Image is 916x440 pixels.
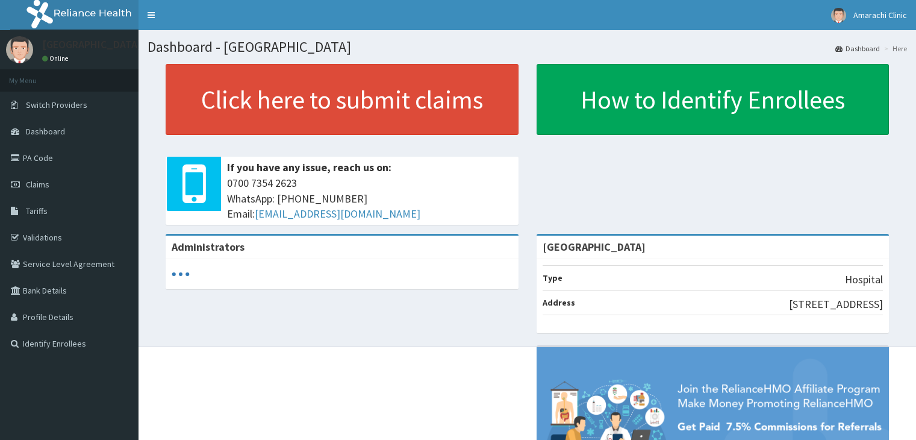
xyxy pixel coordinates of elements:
span: Tariffs [26,206,48,216]
b: If you have any issue, reach us on: [227,160,391,174]
a: [EMAIL_ADDRESS][DOMAIN_NAME] [255,207,420,221]
strong: [GEOGRAPHIC_DATA] [543,240,646,254]
p: [GEOGRAPHIC_DATA] [42,39,142,50]
span: Switch Providers [26,99,87,110]
a: Dashboard [835,43,880,54]
span: Dashboard [26,126,65,137]
span: Amarachi Clinic [853,10,907,20]
h1: Dashboard - [GEOGRAPHIC_DATA] [148,39,907,55]
b: Administrators [172,240,245,254]
p: [STREET_ADDRESS] [789,297,883,312]
a: How to Identify Enrollees [537,64,890,135]
span: Claims [26,179,49,190]
p: Hospital [845,272,883,288]
a: Click here to submit claims [166,64,519,135]
img: User Image [6,36,33,63]
a: Online [42,54,71,63]
b: Address [543,297,575,308]
span: 0700 7354 2623 WhatsApp: [PHONE_NUMBER] Email: [227,175,513,222]
img: User Image [831,8,846,23]
li: Here [881,43,907,54]
svg: audio-loading [172,265,190,283]
b: Type [543,272,562,283]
